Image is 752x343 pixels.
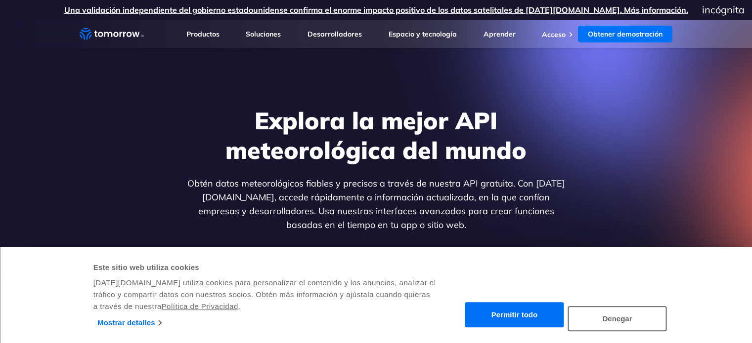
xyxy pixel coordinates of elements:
[308,30,362,38] a: Desarrolladores
[64,5,688,15] a: Una validación independiente del gobierno estadounidense confirma el enorme impacto positivo de l...
[246,30,281,38] a: Soluciones
[465,303,564,328] button: Permitir todo
[542,30,566,39] a: Acceso
[578,26,672,42] a: Obtener demostración
[97,318,155,327] font: Mostrar detalles
[225,106,527,165] font: Explora la mejor API meteorológica del mundo
[186,30,220,38] a: Productos
[238,302,241,310] font: .
[484,30,516,38] a: Aprender
[162,302,238,310] a: Política de Privacidad
[568,306,667,331] button: Denegar
[93,263,199,271] font: Este sitio web utiliza cookies
[93,278,436,310] font: [DATE][DOMAIN_NAME] utiliza cookies para personalizar el contenido y los anuncios, analizar el tr...
[80,27,144,41] a: Enlace de inicio
[588,30,663,38] font: Obtener demostración
[602,314,632,323] font: Denegar
[491,311,537,319] font: Permitir todo
[187,178,565,230] font: Obtén datos meteorológicos fiables y precisos a través de nuestra API gratuita. Con [DATE][DOMAIN...
[97,315,161,330] a: Mostrar detalles
[389,30,457,38] a: Espacio y tecnología
[702,3,745,16] font: incógnita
